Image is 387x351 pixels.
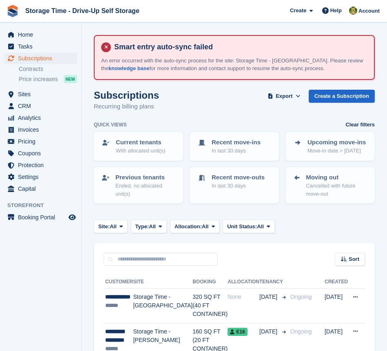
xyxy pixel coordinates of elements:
a: Clear filters [345,121,375,129]
p: Move-in date > [DATE] [307,147,366,155]
span: Ongoing [290,294,312,300]
a: menu [4,88,77,100]
span: All [257,223,264,231]
a: Previous tenants Ended, no allocated unit(s) [95,168,182,203]
a: menu [4,171,77,183]
span: Capital [18,183,67,194]
button: Export [266,90,302,103]
a: menu [4,53,77,64]
span: Booking Portal [18,212,67,223]
p: Recurring billing plans [94,102,159,111]
div: NEW [64,75,77,83]
button: Site: All [94,220,128,233]
a: Recent move-outs In last 30 days [190,168,278,195]
span: Tasks [18,41,67,52]
h4: Smart entry auto-sync failed [111,42,367,52]
a: knowledge base [108,65,149,71]
a: menu [4,136,77,147]
span: Export [276,92,292,100]
p: Ended, no allocated unit(s) [115,182,176,198]
div: None [228,293,259,301]
span: All [202,223,209,231]
p: Cancelled with future move-out [306,182,367,198]
span: Subscriptions [18,53,67,64]
a: menu [4,159,77,171]
a: menu [4,100,77,112]
span: [DATE] [259,293,279,301]
span: All [149,223,156,231]
span: Storefront [7,201,81,210]
span: Analytics [18,112,67,124]
p: Current tenants [116,138,165,147]
p: With allocated unit(s) [116,147,165,155]
td: Storage Time - [GEOGRAPHIC_DATA] [133,289,192,323]
p: Recent move-ins [212,138,261,147]
span: Settings [18,171,67,183]
span: CRM [18,100,67,112]
th: Allocation [228,276,259,289]
span: Site: [98,223,110,231]
span: Protection [18,159,67,171]
span: Account [358,7,380,15]
a: menu [4,183,77,194]
p: In last 30 days [212,182,265,190]
span: All [110,223,117,231]
a: Create a Subscription [309,90,375,103]
a: Recent move-ins In last 30 days [190,133,278,160]
p: Moving out [306,173,367,182]
a: menu [4,148,77,159]
a: Price increases NEW [19,75,77,84]
span: Pricing [18,136,67,147]
td: 320 SQ FT (40 FT CONTAINER) [192,289,228,323]
span: Invoices [18,124,67,135]
button: Allocation: All [170,220,220,233]
span: Type: [135,223,149,231]
span: Ongoing [290,328,312,335]
th: Booking [192,276,228,289]
a: menu [4,41,77,52]
p: An error occurred with the auto-sync process for the site: Storage Time - [GEOGRAPHIC_DATA]. Plea... [101,57,367,73]
p: In last 30 days [212,147,261,155]
a: menu [4,212,77,223]
h6: Quick views [94,121,127,128]
img: Zain Sarwar [349,7,357,15]
p: Recent move-outs [212,173,265,182]
th: Customer [104,276,133,289]
th: Site [133,276,192,289]
span: E16 [228,328,247,336]
a: menu [4,124,77,135]
td: [DATE] [325,289,348,323]
th: Tenancy [259,276,287,289]
a: Storage Time - Drive-Up Self Storage [22,4,143,18]
span: Sites [18,88,67,100]
th: Created [325,276,348,289]
a: menu [4,29,77,40]
a: Contracts [19,65,77,73]
span: Price increases [19,75,58,83]
h1: Subscriptions [94,90,159,101]
a: Preview store [67,212,77,222]
a: Current tenants With allocated unit(s) [95,133,182,160]
span: Home [18,29,67,40]
button: Type: All [131,220,167,233]
img: stora-icon-8386f47178a22dfd0bd8f6a31ec36ba5ce8667c1dd55bd0f319d3a0aa187defe.svg [7,5,19,17]
a: Moving out Cancelled with future move-out [286,168,374,203]
a: Upcoming move-ins Move-in date > [DATE] [286,133,374,160]
span: [DATE] [259,327,279,336]
p: Previous tenants [115,173,176,182]
span: Coupons [18,148,67,159]
p: Upcoming move-ins [307,138,366,147]
span: Allocation: [175,223,202,231]
span: Sort [349,255,359,263]
span: Create [290,7,306,15]
span: Help [330,7,342,15]
span: Unit Status: [227,223,257,231]
a: menu [4,112,77,124]
button: Unit Status: All [223,220,274,233]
